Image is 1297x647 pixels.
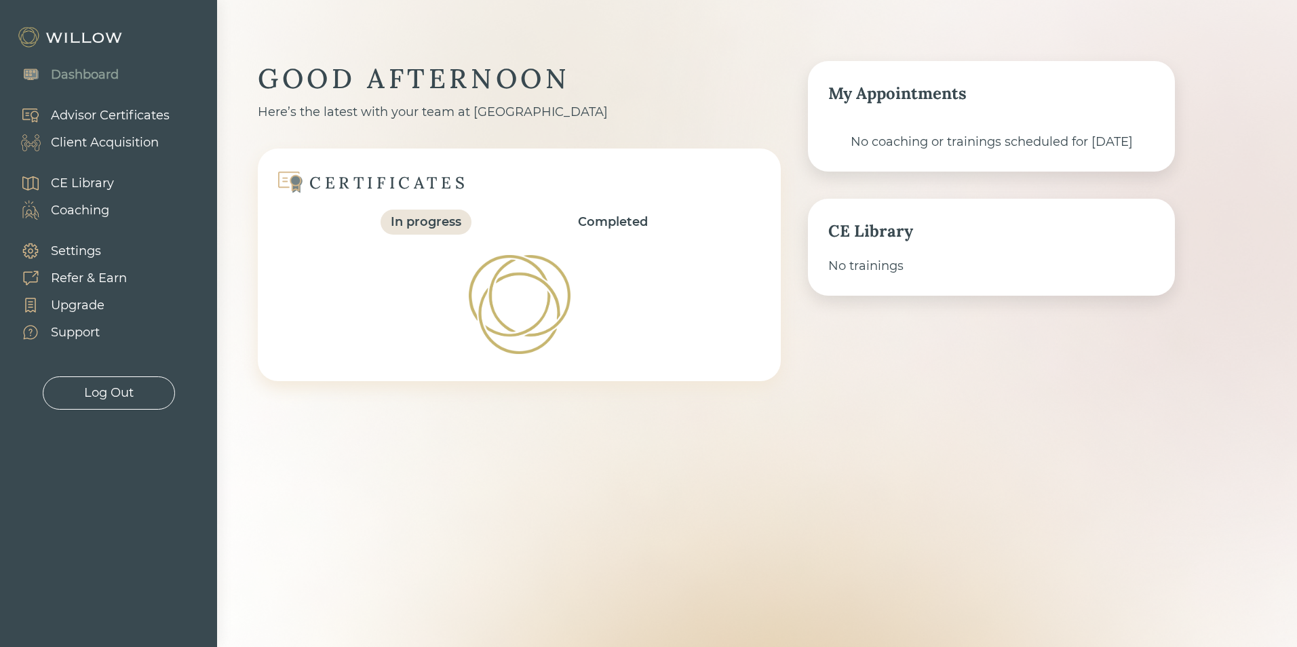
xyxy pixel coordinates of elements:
[7,170,114,197] a: CE Library
[51,269,127,288] div: Refer & Earn
[7,264,127,292] a: Refer & Earn
[51,134,159,152] div: Client Acquisition
[51,323,100,342] div: Support
[84,384,134,402] div: Log Out
[828,257,1155,275] div: No trainings
[17,26,125,48] img: Willow
[258,103,781,121] div: Here’s the latest with your team at [GEOGRAPHIC_DATA]
[7,237,127,264] a: Settings
[51,66,119,84] div: Dashboard
[51,106,170,125] div: Advisor Certificates
[828,219,1155,243] div: CE Library
[258,61,781,96] div: GOOD AFTERNOON
[51,201,109,220] div: Coaching
[7,129,170,156] a: Client Acquisition
[51,242,101,260] div: Settings
[578,213,648,231] div: Completed
[467,254,571,355] img: Loading!
[7,61,119,88] a: Dashboard
[828,81,1155,106] div: My Appointments
[309,172,468,193] div: CERTIFICATES
[7,102,170,129] a: Advisor Certificates
[51,174,114,193] div: CE Library
[828,133,1155,151] div: No coaching or trainings scheduled for [DATE]
[391,213,461,231] div: In progress
[7,197,114,224] a: Coaching
[51,296,104,315] div: Upgrade
[7,292,127,319] a: Upgrade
